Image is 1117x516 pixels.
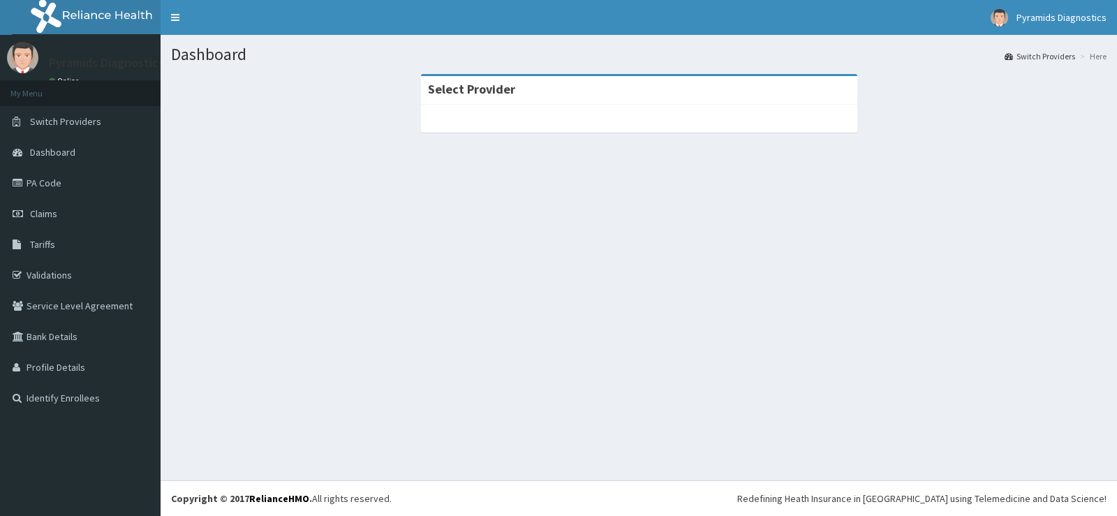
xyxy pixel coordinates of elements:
[1005,50,1075,62] a: Switch Providers
[30,115,101,128] span: Switch Providers
[7,42,38,73] img: User Image
[30,146,75,159] span: Dashboard
[737,492,1107,506] div: Redefining Heath Insurance in [GEOGRAPHIC_DATA] using Telemedicine and Data Science!
[49,76,82,86] a: Online
[428,81,515,97] strong: Select Provider
[1077,50,1107,62] li: Here
[30,207,57,220] span: Claims
[249,492,309,505] a: RelianceHMO
[171,492,312,505] strong: Copyright © 2017 .
[161,480,1117,516] footer: All rights reserved.
[991,9,1008,27] img: User Image
[171,45,1107,64] h1: Dashboard
[1016,11,1107,24] span: Pyramids Diagnostics
[30,238,55,251] span: Tariffs
[49,57,164,69] p: Pyramids Diagnostics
